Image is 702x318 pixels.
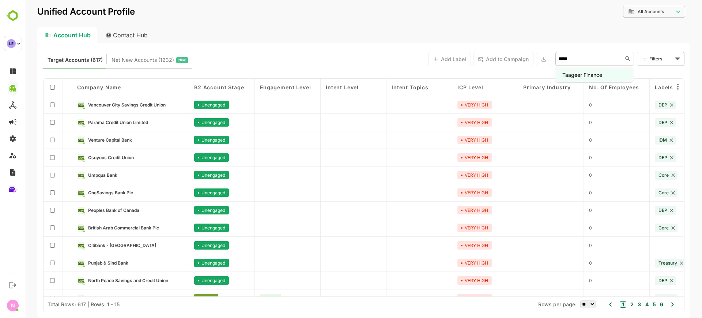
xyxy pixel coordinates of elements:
div: VERY HIGH [432,241,466,250]
span: British Arab Commercial Bank Plc [63,225,133,231]
span: Peoples Bank of Canada [63,207,114,213]
div: Unengaged [169,206,203,214]
span: Umpqua Bank [63,172,92,178]
span: DEP [633,207,642,213]
span: Core [633,225,643,231]
button: 3 [610,300,615,308]
span: 0 [563,102,566,108]
button: 6 [633,300,638,308]
span: 0 [563,120,566,125]
span: Venture Capital Bank [63,137,106,143]
div: Core [629,188,652,197]
span: IDM [633,137,641,143]
span: 0 [563,225,566,231]
div: Core [629,294,652,303]
button: Add to Campaign [448,52,508,66]
div: VERY HIGH [432,294,466,302]
span: Parama Credit Union Limited [63,120,122,125]
span: Company name [52,84,95,90]
button: Add Label [403,52,445,66]
div: VERY HIGH [432,171,466,179]
span: 0 [563,243,566,248]
div: DEP [629,101,650,109]
span: Known accounts you’ve identified to target - imported from CRM, Offline upload, or promoted from ... [22,55,77,65]
button: 5 [625,300,630,308]
span: Core [633,172,643,178]
div: VERY HIGH [432,136,466,144]
span: Osoyoos Credit Union [63,155,108,160]
span: B2 Account Stage [169,84,218,90]
div: VERY HIGH [432,259,466,267]
div: Unengaged [169,241,203,250]
span: Punjab & Sind Bank [63,260,103,266]
span: Core [633,190,643,195]
span: Treasury [633,260,652,266]
button: 2 [603,300,608,308]
span: Net New Accounts ( 1232 ) [86,55,148,65]
div: DEP [629,118,650,127]
span: 0 [563,172,566,178]
span: 0 [563,155,566,160]
div: Aware [169,294,193,302]
div: Core [629,224,652,232]
span: DEP [633,120,642,125]
div: DEP [629,206,650,215]
div: Contact Hub [75,27,129,43]
div: All Accounts [597,5,660,19]
div: LE [7,39,16,48]
p: Unified Account Profile [12,7,109,16]
div: LOW [234,294,256,302]
div: VERY HIGH [432,224,466,232]
span: DEP [633,102,642,108]
div: Unengaged [169,224,203,232]
li: Taageer Finance [531,69,607,81]
button: 1 [594,301,601,308]
span: OneSavings Bank Plc [63,190,107,195]
span: 0 [563,295,566,301]
div: Filters [624,55,647,63]
span: ICP Level [432,84,458,90]
span: DEP [633,278,642,283]
span: 0 [563,207,566,213]
span: Engagement Level [234,84,285,90]
span: Rows per page: [513,301,551,307]
button: Logout [8,280,18,290]
span: Labels [629,84,648,90]
div: DEP [629,153,650,162]
div: DEP [629,276,650,285]
img: BambooboxLogoMark.f1c84d78b4c51b1a7b5f700c9845e183.svg [4,9,22,23]
div: Unengaged [169,101,203,109]
span: All Accounts [612,9,638,14]
div: N [7,300,19,311]
div: Unengaged [169,276,203,285]
span: 0 [563,260,566,266]
span: DEP [633,155,642,160]
div: Total Rows: 617 | Rows: 1 - 15 [22,301,94,307]
div: Unengaged [169,136,203,144]
div: IDM [629,136,650,145]
button: 4 [618,300,623,308]
div: Unengaged [169,153,203,162]
div: VERY HIGH [432,101,466,109]
div: Newly surfaced ICP-fit accounts from Intent, Website, LinkedIn, and other engagement signals. [86,55,162,65]
span: Citibank - UK [63,243,131,248]
div: Unengaged [169,259,203,267]
div: Unengaged [169,171,203,179]
span: North Peace Savings and Credit Union [63,278,143,283]
button: Export the selected data as CSV [510,52,526,66]
div: Treasury [629,259,660,268]
div: Core [629,171,652,180]
span: No. of Employees [563,84,613,90]
div: Account Hub [12,27,72,43]
span: Vancouver City Savings Credit Union [63,102,140,108]
div: Unengaged [169,118,203,127]
span: Primary Industry [498,84,545,90]
span: 0 [563,190,566,195]
div: VERY HIGH [432,118,466,127]
div: VERY HIGH [432,153,466,162]
div: VERY HIGH [432,276,466,285]
span: New [153,55,160,65]
span: 0 [563,278,566,283]
div: All Accounts [603,8,648,15]
span: Intent Topics [366,84,403,90]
